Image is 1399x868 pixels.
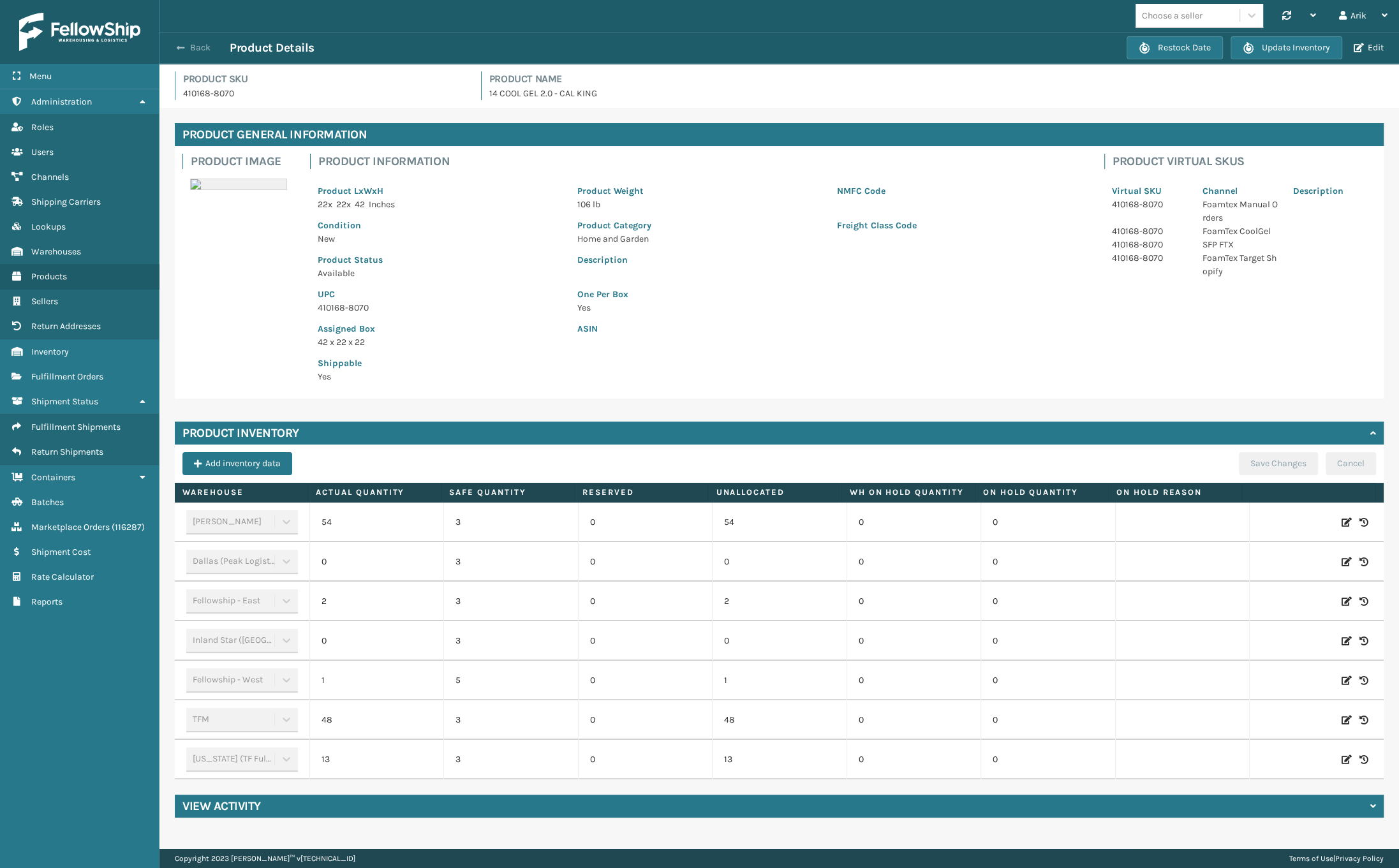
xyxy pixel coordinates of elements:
[1342,753,1352,766] i: Edit
[847,542,981,582] td: 0
[31,346,69,357] span: Inventory
[1359,714,1368,726] i: Inventory History
[318,335,562,349] p: 42 x 22 x 22
[850,487,967,498] label: WH On hold quantity
[31,246,81,257] span: Warehouses
[981,503,1115,542] td: 0
[31,271,67,282] span: Products
[590,674,701,687] p: 0
[1293,184,1368,198] p: Description
[175,849,355,868] p: Copyright 2023 [PERSON_NAME]™ v [TECHNICAL_ID]
[182,452,292,475] button: Add inventory data
[369,199,395,210] span: Inches
[1239,452,1318,475] button: Save Changes
[449,487,566,498] label: Safe Quantity
[577,199,600,210] span: 106 lb
[716,487,833,498] label: Unallocated
[318,199,332,210] span: 22 x
[31,147,54,158] span: Users
[309,542,444,582] td: 0
[171,42,230,54] button: Back
[1342,516,1352,529] i: Edit
[31,472,75,483] span: Containers
[309,621,444,661] td: 0
[590,714,701,726] p: 0
[309,503,444,542] td: 54
[981,582,1115,621] td: 0
[318,232,562,246] p: New
[112,522,145,533] span: ( 116287 )
[489,71,1384,87] h4: Product Name
[31,522,110,533] span: Marketplace Orders
[590,635,701,647] p: 0
[31,321,101,332] span: Return Addresses
[318,357,562,370] p: Shippable
[1342,635,1352,647] i: Edit
[1359,516,1368,529] i: Inventory History
[837,184,1081,198] p: NMFC Code
[1112,224,1187,238] p: 410168-8070
[31,596,63,607] span: Reports
[1203,198,1278,224] p: Foamtex Manual Orders
[318,288,562,301] p: UPC
[190,179,287,190] img: 51104088640_40f294f443_o-scaled-700x700.jpg
[712,661,847,700] td: 1
[1359,635,1368,647] i: Inventory History
[355,199,365,210] span: 42
[847,661,981,700] td: 0
[443,503,578,542] td: 3
[712,542,847,582] td: 0
[712,582,847,621] td: 2
[318,154,1089,169] h4: Product Information
[1289,849,1384,868] div: |
[577,219,822,232] p: Product Category
[712,621,847,661] td: 0
[712,503,847,542] td: 54
[847,582,981,621] td: 0
[1112,251,1187,265] p: 410168-8070
[847,740,981,779] td: 0
[981,661,1115,700] td: 0
[1350,42,1388,54] button: Edit
[1203,238,1278,251] p: SFP FTX
[712,700,847,740] td: 48
[1359,595,1368,608] i: Inventory History
[577,322,1081,335] p: ASIN
[981,740,1115,779] td: 0
[1203,184,1278,198] p: Channel
[191,154,295,169] h4: Product Image
[577,184,822,198] p: Product Weight
[577,253,1081,267] p: Description
[1359,674,1368,687] i: Inventory History
[31,196,101,207] span: Shipping Carriers
[31,571,94,582] span: Rate Calculator
[31,172,69,182] span: Channels
[443,740,578,779] td: 3
[336,199,351,210] span: 22 x
[1142,9,1203,22] div: Choose a seller
[318,301,562,314] p: 410168-8070
[712,740,847,779] td: 13
[981,700,1115,740] td: 0
[847,700,981,740] td: 0
[577,288,1081,301] p: One Per Box
[182,487,300,498] label: Warehouse
[1203,224,1278,238] p: FoamTex CoolGel
[590,753,701,766] p: 0
[577,301,1081,314] p: Yes
[318,219,562,232] p: Condition
[31,547,91,557] span: Shipment Cost
[1113,154,1376,169] h4: Product Virtual SKUs
[31,497,64,508] span: Batches
[1112,238,1187,251] p: 410168-8070
[309,700,444,740] td: 48
[847,503,981,542] td: 0
[590,595,701,608] p: 0
[316,487,433,498] label: Actual Quantity
[981,542,1115,582] td: 0
[29,71,52,82] span: Menu
[175,123,1384,146] h4: Product General Information
[31,221,66,232] span: Lookups
[590,516,701,529] p: 0
[309,661,444,700] td: 1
